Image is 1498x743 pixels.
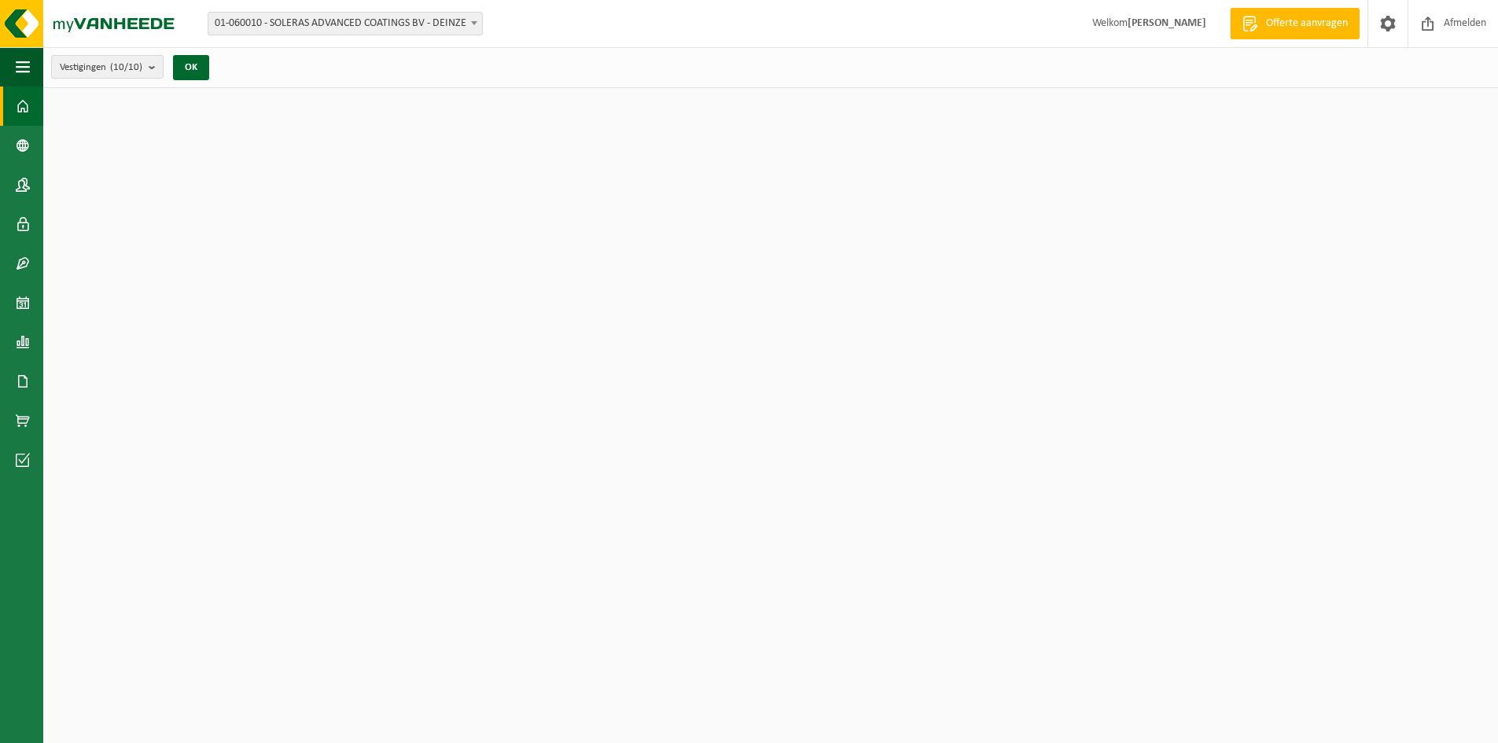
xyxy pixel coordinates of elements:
[1128,17,1206,29] strong: [PERSON_NAME]
[208,13,482,35] span: 01-060010 - SOLERAS ADVANCED COATINGS BV - DEINZE
[110,62,142,72] count: (10/10)
[60,56,142,79] span: Vestigingen
[208,12,483,35] span: 01-060010 - SOLERAS ADVANCED COATINGS BV - DEINZE
[51,55,164,79] button: Vestigingen(10/10)
[1262,16,1352,31] span: Offerte aanvragen
[173,55,209,80] button: OK
[1230,8,1360,39] a: Offerte aanvragen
